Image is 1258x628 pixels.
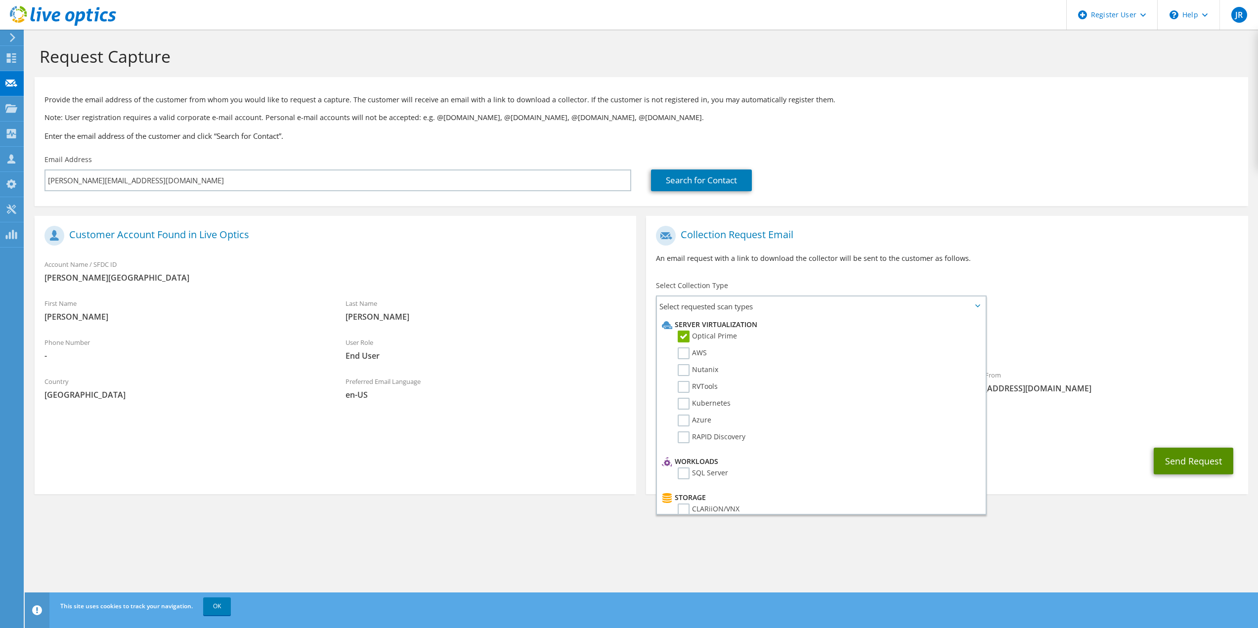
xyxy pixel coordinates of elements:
li: Storage [659,492,980,503]
span: - [44,350,326,361]
span: [PERSON_NAME] [44,311,326,322]
h1: Customer Account Found in Live Optics [44,226,621,246]
div: Account Name / SFDC ID [35,254,636,288]
label: SQL Server [678,467,728,479]
h1: Request Capture [40,46,1238,67]
div: Country [35,371,336,405]
label: RVTools [678,381,718,393]
span: JR [1231,7,1247,23]
p: Provide the email address of the customer from whom you would like to request a capture. The cust... [44,94,1238,105]
svg: \n [1170,10,1178,19]
h1: Collection Request Email [656,226,1233,246]
span: en-US [346,389,627,400]
span: End User [346,350,627,361]
li: Server Virtualization [659,319,980,331]
label: Email Address [44,155,92,165]
span: [GEOGRAPHIC_DATA] [44,389,326,400]
label: Select Collection Type [656,281,728,291]
span: Select requested scan types [657,296,985,316]
a: Search for Contact [651,169,752,191]
li: Workloads [659,456,980,467]
label: Nutanix [678,364,718,376]
p: An email request with a link to download the collector will be sent to the customer as follows. [656,253,1238,264]
div: Preferred Email Language [336,371,637,405]
div: Requested Collections [646,320,1248,360]
label: Kubernetes [678,398,731,410]
div: To [646,365,947,399]
span: [PERSON_NAME][GEOGRAPHIC_DATA] [44,272,626,283]
button: Send Request [1154,448,1233,474]
span: [EMAIL_ADDRESS][DOMAIN_NAME] [957,383,1238,394]
label: Optical Prime [678,331,737,342]
span: [PERSON_NAME] [346,311,627,322]
label: CLARiiON/VNX [678,503,739,515]
div: Sender & From [947,365,1248,399]
label: AWS [678,347,707,359]
div: Phone Number [35,332,336,366]
label: RAPID Discovery [678,431,745,443]
a: OK [203,597,231,615]
div: CC & Reply To [646,404,1248,438]
span: This site uses cookies to track your navigation. [60,602,193,610]
h3: Enter the email address of the customer and click “Search for Contact”. [44,130,1238,141]
div: User Role [336,332,637,366]
label: Azure [678,415,711,426]
div: Last Name [336,293,637,327]
p: Note: User registration requires a valid corporate e-mail account. Personal e-mail accounts will ... [44,112,1238,123]
div: First Name [35,293,336,327]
